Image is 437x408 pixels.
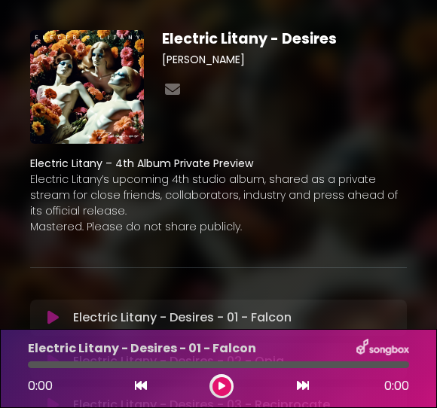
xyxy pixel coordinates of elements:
p: Electric Litany - Desires - 01 - Falcon [28,339,256,358]
img: songbox-logo-white.png [356,339,409,358]
h3: [PERSON_NAME] [162,53,407,66]
strong: Electric Litany – 4th Album Private Preview [30,156,253,171]
p: Electric Litany - Desires - 01 - Falcon [73,309,292,327]
span: 0:00 [28,377,53,394]
p: Electric Litany’s upcoming 4th studio album, shared as a private stream for close friends, collab... [30,172,407,219]
h1: Electric Litany - Desires [162,30,407,47]
p: Mastered. Please do not share publicly. [30,219,407,235]
img: 2KkT0QSSO3DZ5MZq4ndg [30,30,144,144]
span: 0:00 [384,377,409,395]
